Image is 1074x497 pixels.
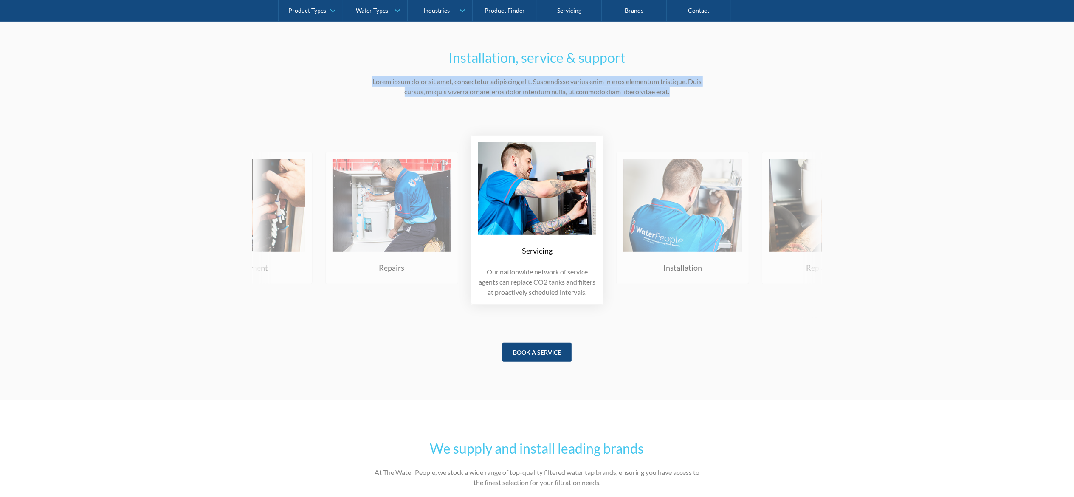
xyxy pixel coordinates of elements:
[663,262,702,274] div: Installation
[502,343,572,362] a: book a service
[379,262,404,274] div: Repairs
[423,7,450,14] div: Industries
[372,48,703,68] h2: Installation, service & support
[478,267,597,297] p: Our nationwide network of service agents can replace CO2 tanks and filters at proactively schedul...
[522,245,553,257] div: Servicing
[372,438,703,459] h2: We supply and install leading brands
[372,467,703,488] p: At The Water People, we stock a wide range of top-quality filtered water tap brands, ensuring you...
[288,7,326,14] div: Product Types
[356,7,388,14] div: Water Types
[372,76,703,97] p: Lorem ipsum dolor sit amet, consectetur adipiscing elit. Suspendisse varius enim in eros elementu...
